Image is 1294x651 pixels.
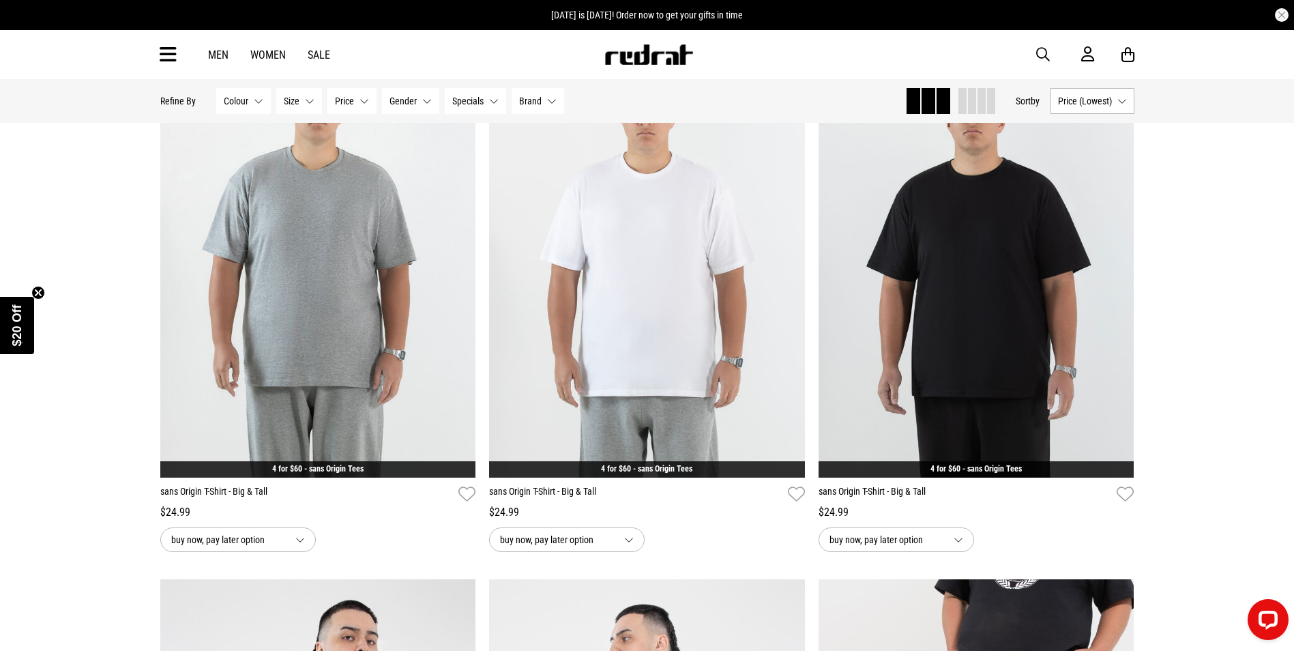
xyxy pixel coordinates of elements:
[819,35,1134,478] img: Sans Origin T-shirt - Big & Tall in Black
[489,484,782,504] a: sans Origin T-Shirt - Big & Tall
[1031,96,1040,106] span: by
[489,35,805,478] img: Sans Origin T-shirt - Big & Tall in White
[930,464,1022,474] a: 4 for $60 - sans Origin Tees
[519,96,542,106] span: Brand
[224,96,248,106] span: Colour
[160,35,476,478] img: Sans Origin T-shirt - Big & Tall in Grey
[308,48,330,61] a: Sale
[335,96,354,106] span: Price
[1058,96,1112,106] span: Price (Lowest)
[445,88,506,114] button: Specials
[250,48,286,61] a: Women
[829,532,943,548] span: buy now, pay later option
[1237,594,1294,651] iframe: LiveChat chat widget
[327,88,377,114] button: Price
[551,10,743,20] span: [DATE] is [DATE]! Order now to get your gifts in time
[272,464,364,474] a: 4 for $60 - sans Origin Tees
[819,504,1134,521] div: $24.99
[171,532,284,548] span: buy now, pay later option
[276,88,322,114] button: Size
[284,96,299,106] span: Size
[500,532,613,548] span: buy now, pay later option
[512,88,564,114] button: Brand
[1050,88,1134,114] button: Price (Lowest)
[382,88,439,114] button: Gender
[489,527,645,552] button: buy now, pay later option
[819,484,1112,504] a: sans Origin T-Shirt - Big & Tall
[208,48,229,61] a: Men
[160,96,196,106] p: Refine By
[160,527,316,552] button: buy now, pay later option
[31,286,45,300] button: Close teaser
[10,304,24,346] span: $20 Off
[1016,93,1040,109] button: Sortby
[604,44,694,65] img: Redrat logo
[160,504,476,521] div: $24.99
[452,96,484,106] span: Specials
[389,96,417,106] span: Gender
[601,464,692,474] a: 4 for $60 - sans Origin Tees
[819,527,974,552] button: buy now, pay later option
[160,484,454,504] a: sans Origin T-Shirt - Big & Tall
[216,88,271,114] button: Colour
[489,504,805,521] div: $24.99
